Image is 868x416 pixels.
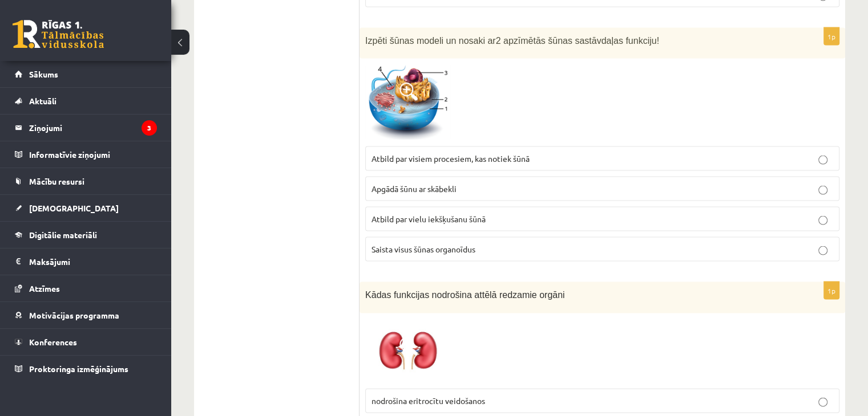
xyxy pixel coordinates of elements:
[15,275,157,301] a: Atzīmes
[15,195,157,221] a: [DEMOGRAPHIC_DATA]
[365,290,565,300] span: Kādas funkcijas nodrošina attēlā redzamie orgāni
[365,36,496,46] span: Izpēti šūnas modeli un nosaki ar
[29,203,119,213] span: [DEMOGRAPHIC_DATA]
[29,364,128,374] span: Proktoringa izmēģinājums
[365,64,451,141] img: 1.png
[365,319,451,384] img: 1.jpg
[29,248,157,275] legend: Maksājumi
[29,230,97,240] span: Digitālie materiāli
[29,310,119,320] span: Motivācijas programma
[823,27,839,46] p: 1p
[15,61,157,87] a: Sākums
[823,282,839,300] p: 1p
[29,141,157,168] legend: Informatīvie ziņojumi
[372,395,485,406] span: nodrošina eritrocītu veidošanos
[15,115,157,141] a: Ziņojumi3
[15,88,157,114] a: Aktuāli
[29,337,77,347] span: Konferences
[29,96,56,106] span: Aktuāli
[818,398,827,407] input: nodrošina eritrocītu veidošanos
[142,120,157,136] i: 3
[29,115,157,141] legend: Ziņojumi
[372,153,530,164] span: Atbild par visiem procesiem, kas notiek šūnā
[15,168,157,194] a: Mācību resursi
[29,283,60,293] span: Atzīmes
[15,329,157,355] a: Konferences
[15,356,157,382] a: Proktoringa izmēģinājums
[15,302,157,328] a: Motivācijas programma
[818,246,827,255] input: Saista visus šūnas organoīdus
[15,141,157,168] a: Informatīvie ziņojumi
[818,186,827,195] input: Apgādā šūnu ar skābekli
[372,183,457,194] span: Apgādā šūnu ar skābekli
[496,36,659,46] span: 2 apzīmētās šūnas sastāvdaļas funkciju!
[15,248,157,275] a: Maksājumi
[15,222,157,248] a: Digitālie materiāli
[818,156,827,165] input: Atbild par visiem procesiem, kas notiek šūnā
[29,176,84,186] span: Mācību resursi
[13,20,104,48] a: Rīgas 1. Tālmācības vidusskola
[372,214,486,224] span: Atbild par vielu iekšķušanu šūnā
[29,69,58,79] span: Sākums
[818,216,827,225] input: Atbild par vielu iekšķušanu šūnā
[372,244,475,254] span: Saista visus šūnas organoīdus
